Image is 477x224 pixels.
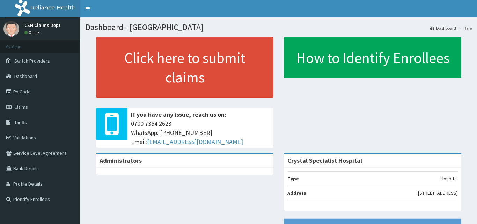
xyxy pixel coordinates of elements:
a: Dashboard [430,25,456,31]
a: Online [24,30,41,35]
span: Claims [14,104,28,110]
a: How to Identify Enrollees [284,37,461,78]
b: Type [287,175,299,182]
b: Address [287,190,306,196]
b: Administrators [100,157,142,165]
h1: Dashboard - [GEOGRAPHIC_DATA] [86,23,472,32]
strong: Crystal Specialist Hospital [287,157,362,165]
b: If you have any issue, reach us on: [131,110,226,118]
img: User Image [3,21,19,37]
span: Switch Providers [14,58,50,64]
a: Click here to submit claims [96,37,273,98]
p: [STREET_ADDRESS] [418,189,458,196]
p: CSH Claims Dept [24,23,61,28]
a: [EMAIL_ADDRESS][DOMAIN_NAME] [147,138,243,146]
li: Here [457,25,472,31]
p: Hospital [441,175,458,182]
span: Dashboard [14,73,37,79]
span: Tariffs [14,119,27,125]
span: 0700 7354 2623 WhatsApp: [PHONE_NUMBER] Email: [131,119,270,146]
